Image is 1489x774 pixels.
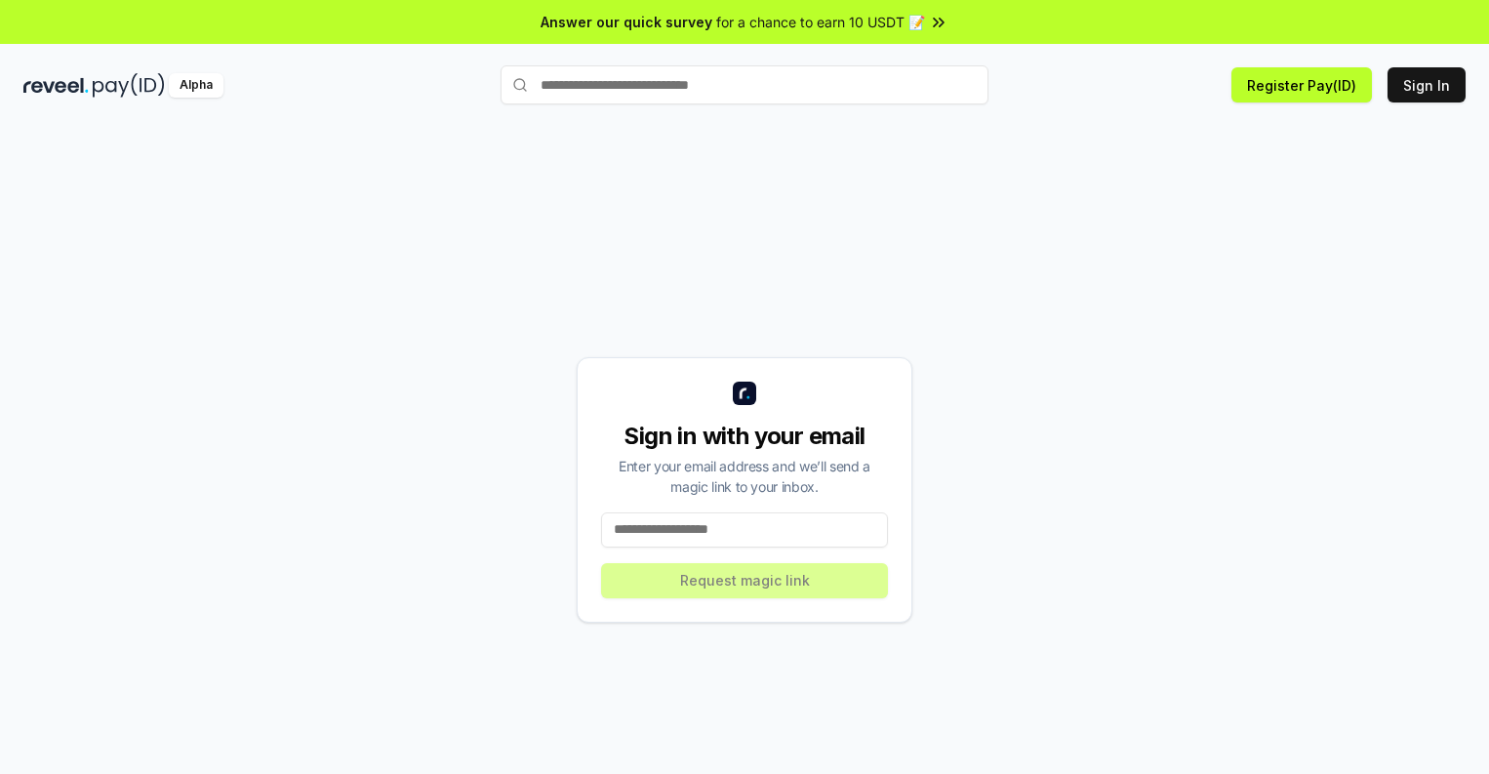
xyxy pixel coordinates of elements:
div: Sign in with your email [601,421,888,452]
img: pay_id [93,73,165,98]
div: Enter your email address and we’ll send a magic link to your inbox. [601,456,888,497]
div: Alpha [169,73,223,98]
button: Register Pay(ID) [1231,67,1372,102]
button: Sign In [1388,67,1466,102]
img: logo_small [733,382,756,405]
span: for a chance to earn 10 USDT 📝 [716,12,925,32]
img: reveel_dark [23,73,89,98]
span: Answer our quick survey [541,12,712,32]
